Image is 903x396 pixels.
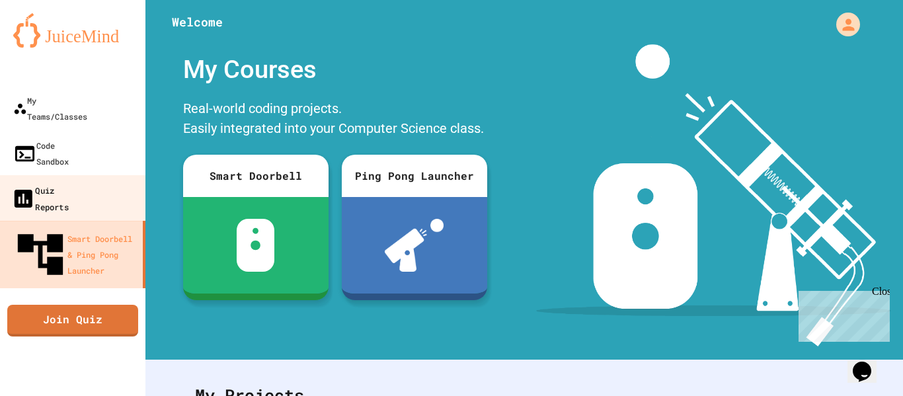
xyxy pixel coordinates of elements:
iframe: chat widget [793,286,890,342]
img: logo-orange.svg [13,13,132,48]
div: My Teams/Classes [13,93,87,124]
div: Chat with us now!Close [5,5,91,84]
div: Smart Doorbell & Ping Pong Launcher [13,227,137,282]
a: Join Quiz [7,305,138,337]
div: Code Sandbox [13,138,69,169]
img: sdb-white.svg [237,219,274,272]
div: Quiz Reports [11,182,69,214]
img: banner-image-my-projects.png [536,44,890,346]
div: Ping Pong Launcher [342,155,487,197]
div: Real-world coding projects. Easily integrated into your Computer Science class. [177,95,494,145]
iframe: chat widget [847,343,890,383]
div: Smart Doorbell [183,155,329,197]
img: ppl-with-ball.png [385,219,444,272]
div: My Account [822,9,863,40]
div: My Courses [177,44,494,95]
